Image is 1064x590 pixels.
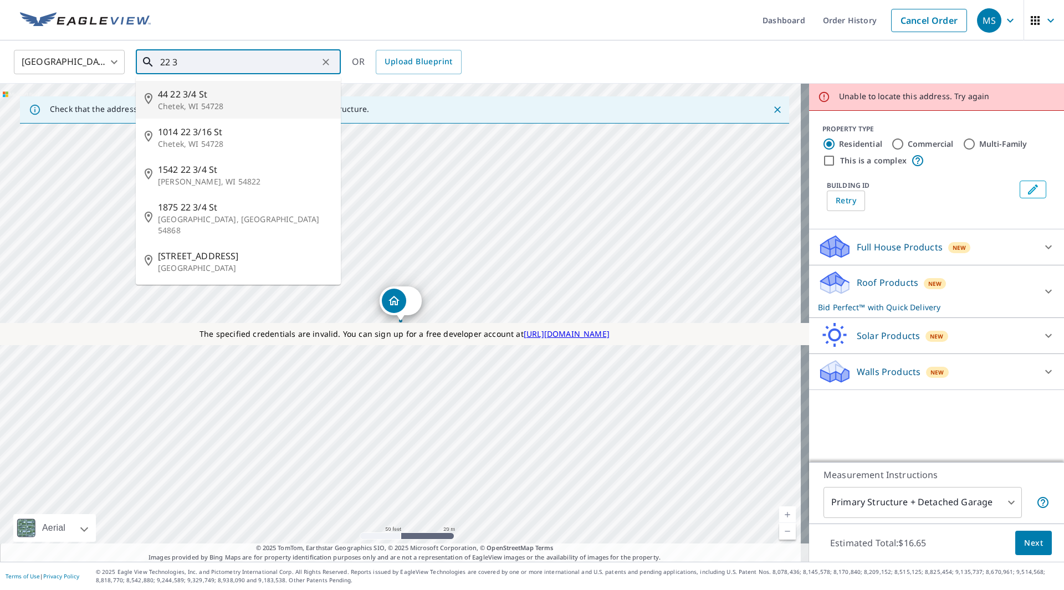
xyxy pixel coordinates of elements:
p: Check that the address is accurate, then drag the marker over the correct structure. [50,104,369,114]
span: New [953,243,966,252]
a: [URL][DOMAIN_NAME] [524,329,610,339]
span: New [928,279,942,288]
p: BUILDING ID [827,181,869,190]
div: PROPERTY TYPE [822,124,1051,134]
a: Current Level 19, Zoom In [779,506,796,523]
a: Terms [535,543,554,552]
div: Primary Structure + Detached Garage [823,487,1022,518]
p: Chetek, WI 54728 [158,101,332,112]
p: [GEOGRAPHIC_DATA] [158,263,332,274]
button: Edit building 1 [1020,181,1046,198]
div: Solar ProductsNew [818,322,1055,349]
p: [GEOGRAPHIC_DATA], [GEOGRAPHIC_DATA] 54868 [158,214,332,236]
p: | [6,573,79,579]
span: New [930,332,944,341]
div: Walls ProductsNew [818,358,1055,385]
button: Next [1015,531,1052,556]
div: Aerial [13,514,96,542]
label: Commercial [908,138,954,150]
span: 1875 22 3/4 St [158,201,332,214]
div: Full House ProductsNew [818,234,1055,260]
button: Close [770,102,785,117]
p: Walls Products [857,365,920,378]
span: Upload Blueprint [385,55,452,69]
a: Cancel Order [891,9,967,32]
button: Clear [318,54,334,70]
input: Search by address or latitude-longitude [160,47,318,78]
p: Full House Products [857,240,943,254]
label: This is a complex [840,155,907,166]
p: Solar Products [857,329,920,342]
span: Retry [836,194,856,208]
label: Residential [839,138,882,150]
div: [GEOGRAPHIC_DATA] [14,47,125,78]
span: Next [1024,536,1043,550]
span: New [930,368,944,377]
span: [STREET_ADDRESS] [158,249,332,263]
p: © 2025 Eagle View Technologies, Inc. and Pictometry International Corp. All Rights Reserved. Repo... [96,568,1058,584]
a: Current Level 19, Zoom Out [779,523,796,540]
p: Chetek, WI 54728 [158,138,332,150]
span: 44 22 3/4 St [158,88,332,101]
a: Privacy Policy [43,572,79,580]
p: [PERSON_NAME], WI 54822 [158,176,332,187]
a: Terms of Use [6,572,40,580]
label: Multi-Family [979,138,1027,150]
div: Roof ProductsNewBid Perfect™ with Quick Delivery [818,270,1055,313]
span: 1014 22 3/16 St [158,125,332,138]
div: MS [977,8,1001,33]
p: Measurement Instructions [823,468,1050,481]
button: Retry [827,191,865,211]
a: OpenStreetMap [487,543,533,552]
span: © 2025 TomTom, Earthstar Geographics SIO, © 2025 Microsoft Corporation, © [256,543,554,553]
img: EV Logo [20,12,151,29]
span: Your report will include the primary structure and a detached garage if one exists. [1036,496,1050,509]
p: Bid Perfect™ with Quick Delivery [818,301,1035,313]
span: 1542 22 3/4 St [158,163,332,176]
p: Roof Products [857,276,918,289]
p: Estimated Total: $16.65 [821,531,935,555]
div: Aerial [39,514,69,542]
div: Dropped pin, building 1, Residential property, ERROR_LOADING_ADDRESS , [380,286,422,321]
div: OR [352,50,462,74]
p: Unable to locate this address. Try again [839,91,989,101]
a: Upload Blueprint [376,50,461,74]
